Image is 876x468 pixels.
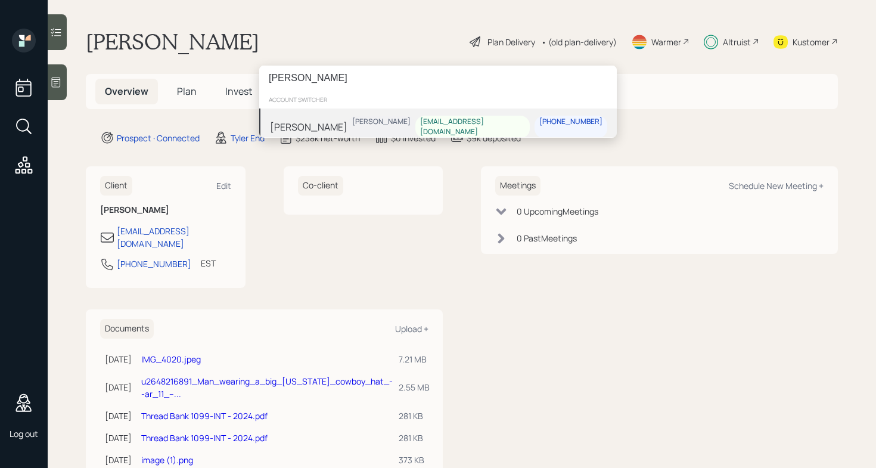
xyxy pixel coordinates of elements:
[352,117,411,127] div: [PERSON_NAME]
[270,120,347,134] div: [PERSON_NAME]
[539,117,602,127] div: [PHONE_NUMBER]
[420,117,525,137] div: [EMAIL_ADDRESS][DOMAIN_NAME]
[259,91,617,109] div: account switcher
[259,66,617,91] input: Type a command or search…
